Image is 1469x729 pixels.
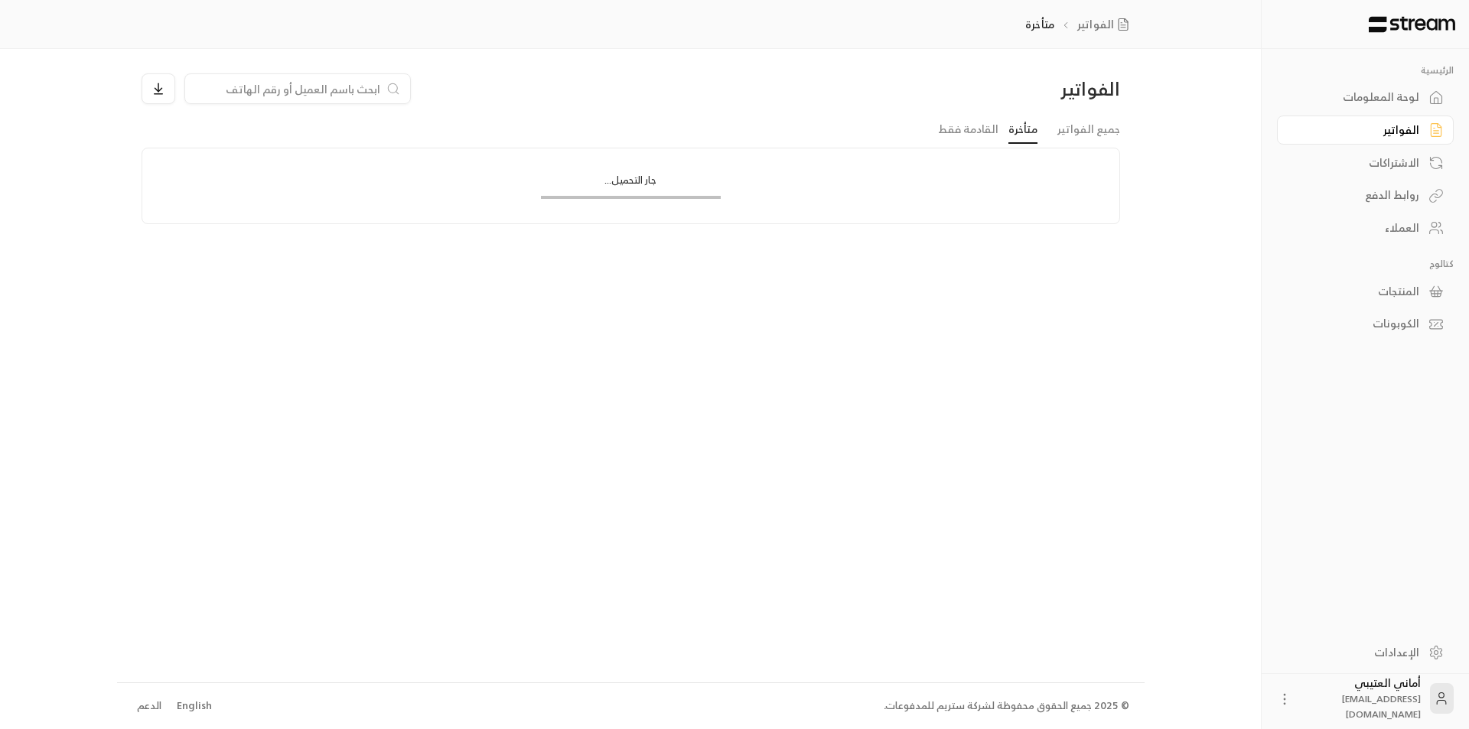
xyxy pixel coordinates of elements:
[1277,116,1454,145] a: الفواتير
[1025,17,1135,32] nav: breadcrumb
[1025,17,1054,32] p: متأخرة
[1367,16,1457,33] img: Logo
[1296,316,1419,331] div: الكوبونات
[938,116,998,143] a: القادمة فقط
[1296,187,1419,203] div: روابط الدفع
[1277,181,1454,210] a: روابط الدفع
[1077,17,1135,32] a: الفواتير
[1277,213,1454,243] a: العملاء
[1296,220,1419,236] div: العملاء
[1277,64,1454,76] p: الرئيسية
[541,173,721,195] div: جار التحميل...
[1277,309,1454,339] a: الكوبونات
[1296,284,1419,299] div: المنتجات
[1296,645,1419,660] div: الإعدادات
[1342,691,1421,722] span: [EMAIL_ADDRESS][DOMAIN_NAME]
[1296,89,1419,105] div: لوحة المعلومات
[177,698,212,714] div: English
[132,692,167,720] a: الدعم
[1301,675,1421,721] div: أماني العتيبي
[886,76,1119,101] div: الفواتير
[1277,276,1454,306] a: المنتجات
[1277,258,1454,270] p: كتالوج
[1277,148,1454,177] a: الاشتراكات
[1057,116,1120,143] a: جميع الفواتير
[1008,116,1037,144] a: متأخرة
[1296,122,1419,138] div: الفواتير
[194,80,381,97] input: ابحث باسم العميل أو رقم الهاتف
[1296,155,1419,171] div: الاشتراكات
[1277,83,1454,112] a: لوحة المعلومات
[884,698,1129,714] div: © 2025 جميع الحقوق محفوظة لشركة ستريم للمدفوعات.
[1277,637,1454,667] a: الإعدادات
